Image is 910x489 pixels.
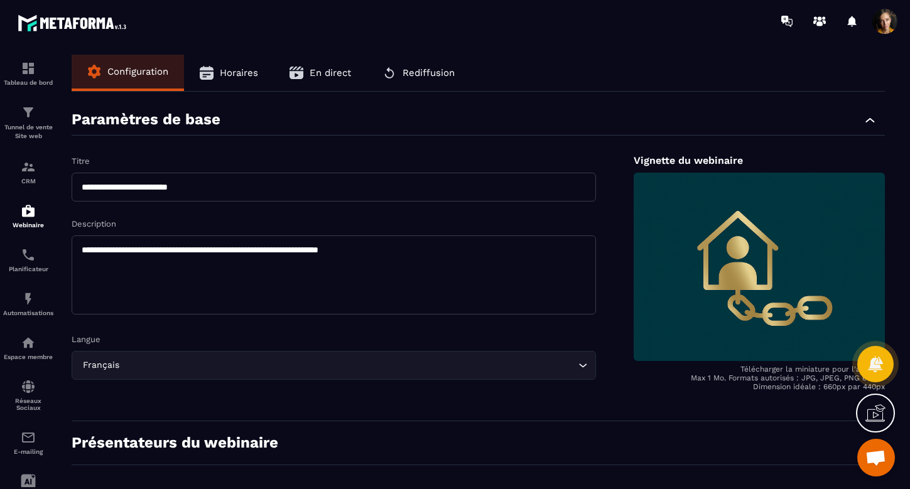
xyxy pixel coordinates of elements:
[3,397,53,411] p: Réseaux Sociaux
[72,156,90,166] label: Titre
[18,11,131,35] img: logo
[21,61,36,76] img: formation
[72,434,278,452] p: Présentateurs du webinaire
[80,358,122,372] span: Français
[3,123,53,141] p: Tunnel de vente Site web
[3,95,53,150] a: formationformationTunnel de vente Site web
[3,51,53,95] a: formationformationTableau de bord
[107,66,168,77] span: Configuration
[3,79,53,86] p: Tableau de bord
[3,266,53,272] p: Planificateur
[21,379,36,394] img: social-network
[3,150,53,194] a: formationformationCRM
[634,382,885,391] p: Dimension idéale : 660px par 440px
[634,365,885,373] p: Télécharger la miniature pour l'afficher
[3,326,53,370] a: automationsautomationsEspace membre
[21,291,36,306] img: automations
[3,421,53,465] a: emailemailE-mailing
[21,335,36,350] img: automations
[72,351,596,380] div: Search for option
[184,55,274,91] button: Horaires
[72,110,220,129] p: Paramètres de base
[3,178,53,185] p: CRM
[21,203,36,218] img: automations
[403,67,455,78] span: Rediffusion
[72,335,100,344] label: Langue
[367,55,470,91] button: Rediffusion
[3,353,53,360] p: Espace membre
[21,247,36,262] img: scheduler
[310,67,351,78] span: En direct
[634,154,885,166] p: Vignette du webinaire
[3,238,53,282] a: schedulerschedulerPlanificateur
[634,373,885,382] p: Max 1 Mo. Formats autorisés : JPG, JPEG, PNG et GIF
[3,309,53,316] p: Automatisations
[3,194,53,238] a: automationsautomationsWebinaire
[3,222,53,228] p: Webinaire
[72,55,184,89] button: Configuration
[3,448,53,455] p: E-mailing
[21,430,36,445] img: email
[3,282,53,326] a: automationsautomationsAutomatisations
[72,219,116,228] label: Description
[3,370,53,421] a: social-networksocial-networkRéseaux Sociaux
[21,105,36,120] img: formation
[220,67,258,78] span: Horaires
[122,358,575,372] input: Search for option
[857,439,895,476] div: Ouvrir le chat
[274,55,367,91] button: En direct
[21,159,36,175] img: formation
